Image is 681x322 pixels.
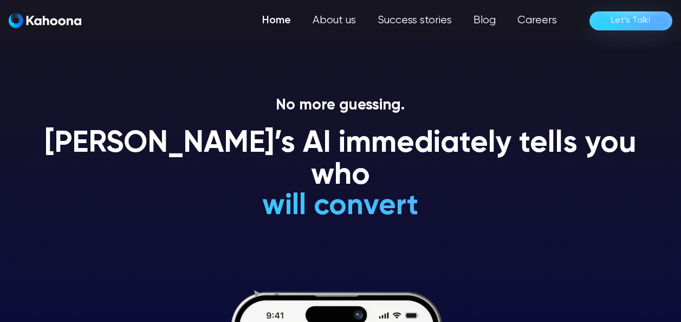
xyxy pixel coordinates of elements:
h1: [PERSON_NAME]’s AI immediately tells you who [34,128,647,192]
p: No more guessing. [34,96,647,115]
a: Home [251,10,302,31]
a: Careers [507,10,568,31]
a: About us [302,10,367,31]
a: Blog [463,10,507,31]
h1: will convert [181,190,500,222]
div: Let’s Talk! [611,12,651,29]
a: Success stories [367,10,463,31]
a: home [9,13,81,29]
img: Kahoona logo white [9,13,81,28]
a: Let’s Talk! [589,11,672,30]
